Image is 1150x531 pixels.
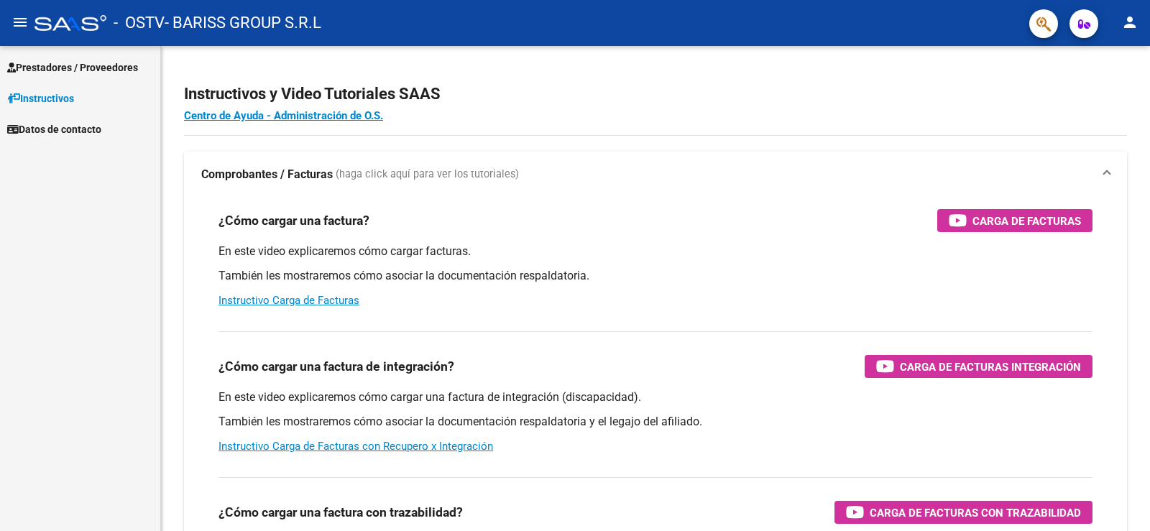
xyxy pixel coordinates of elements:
[165,7,321,39] span: - BARISS GROUP S.R.L
[900,358,1081,376] span: Carga de Facturas Integración
[218,356,454,377] h3: ¿Cómo cargar una factura de integración?
[184,80,1127,108] h2: Instructivos y Video Tutoriales SAAS
[218,389,1092,405] p: En este video explicaremos cómo cargar una factura de integración (discapacidad).
[7,60,138,75] span: Prestadores / Proveedores
[218,414,1092,430] p: También les mostraremos cómo asociar la documentación respaldatoria y el legajo del afiliado.
[834,501,1092,524] button: Carga de Facturas con Trazabilidad
[184,152,1127,198] mat-expansion-panel-header: Comprobantes / Facturas (haga click aquí para ver los tutoriales)
[218,294,359,307] a: Instructivo Carga de Facturas
[218,268,1092,284] p: También les mostraremos cómo asociar la documentación respaldatoria.
[7,121,101,137] span: Datos de contacto
[972,212,1081,230] span: Carga de Facturas
[218,211,369,231] h3: ¿Cómo cargar una factura?
[218,502,463,522] h3: ¿Cómo cargar una factura con trazabilidad?
[201,167,333,183] strong: Comprobantes / Facturas
[7,91,74,106] span: Instructivos
[1121,14,1138,31] mat-icon: person
[184,109,383,122] a: Centro de Ayuda - Administración de O.S.
[336,167,519,183] span: (haga click aquí para ver los tutoriales)
[1101,482,1136,517] iframe: Intercom live chat
[937,209,1092,232] button: Carga de Facturas
[218,440,493,453] a: Instructivo Carga de Facturas con Recupero x Integración
[218,244,1092,259] p: En este video explicaremos cómo cargar facturas.
[11,14,29,31] mat-icon: menu
[114,7,165,39] span: - OSTV
[865,355,1092,378] button: Carga de Facturas Integración
[870,504,1081,522] span: Carga de Facturas con Trazabilidad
